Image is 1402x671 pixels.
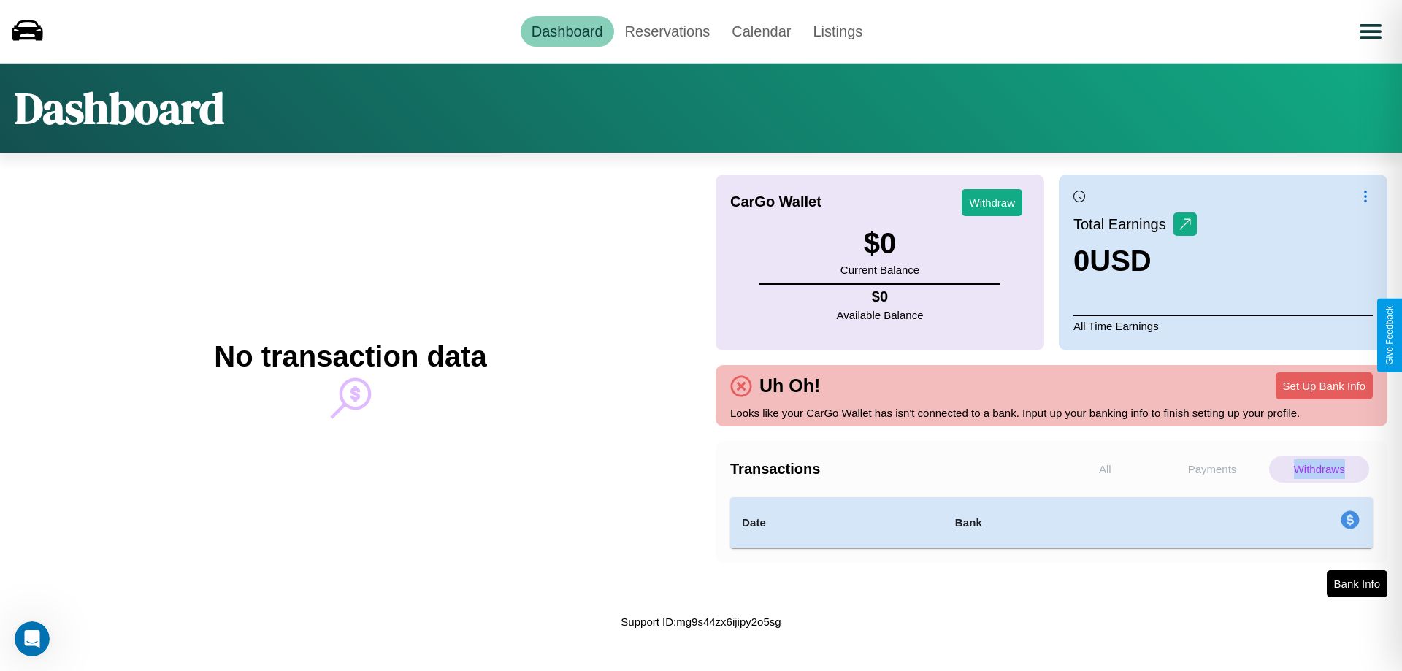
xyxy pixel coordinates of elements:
[614,16,721,47] a: Reservations
[837,288,924,305] h4: $ 0
[1073,245,1197,277] h3: 0 USD
[521,16,614,47] a: Dashboard
[840,260,919,280] p: Current Balance
[730,461,1051,478] h4: Transactions
[730,497,1373,548] table: simple table
[1276,372,1373,399] button: Set Up Bank Info
[1055,456,1155,483] p: All
[1269,456,1369,483] p: Withdraws
[752,375,827,396] h4: Uh Oh!
[1384,306,1395,365] div: Give Feedback
[1327,570,1387,597] button: Bank Info
[1162,456,1263,483] p: Payments
[721,16,802,47] a: Calendar
[15,621,50,656] iframe: Intercom live chat
[621,612,781,632] p: Support ID: mg9s44zx6ijipy2o5sg
[1073,315,1373,336] p: All Time Earnings
[730,193,821,210] h4: CarGo Wallet
[802,16,873,47] a: Listings
[730,403,1373,423] p: Looks like your CarGo Wallet has isn't connected to a bank. Input up your banking info to finish ...
[214,340,486,373] h2: No transaction data
[15,78,224,138] h1: Dashboard
[1073,211,1173,237] p: Total Earnings
[840,227,919,260] h3: $ 0
[1350,11,1391,52] button: Open menu
[742,514,932,532] h4: Date
[955,514,1158,532] h4: Bank
[962,189,1022,216] button: Withdraw
[837,305,924,325] p: Available Balance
